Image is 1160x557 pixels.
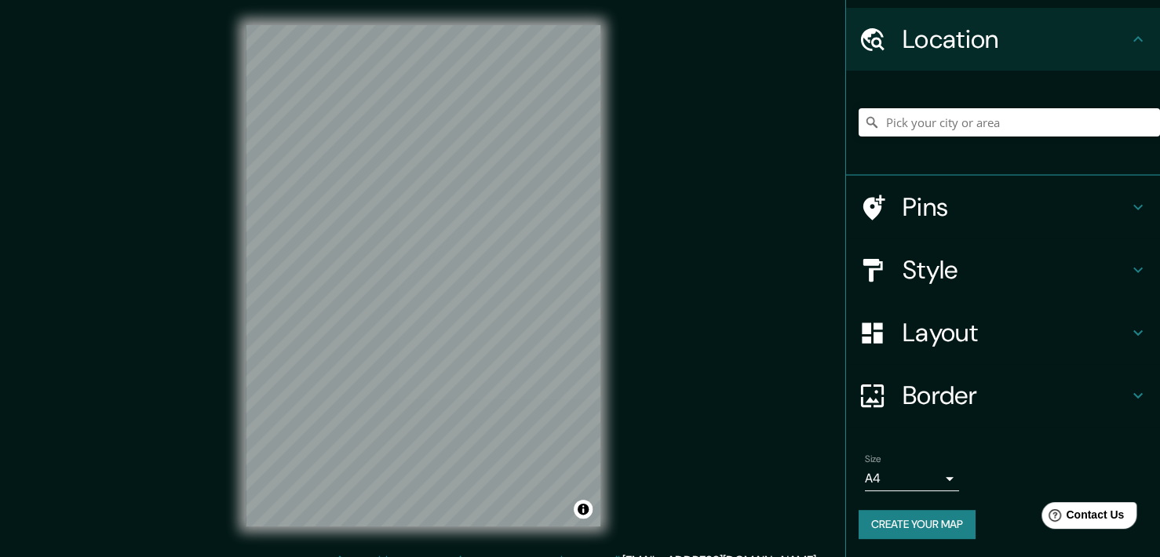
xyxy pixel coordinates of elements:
div: Location [846,8,1160,71]
h4: Layout [903,317,1129,348]
button: Create your map [859,510,976,539]
h4: Border [903,380,1129,411]
canvas: Map [246,25,600,526]
div: A4 [865,466,959,491]
h4: Location [903,24,1129,55]
div: Style [846,238,1160,301]
div: Border [846,364,1160,427]
h4: Style [903,254,1129,286]
button: Toggle attribution [574,500,593,519]
label: Size [865,453,881,466]
div: Pins [846,176,1160,238]
iframe: Help widget launcher [1020,496,1143,540]
div: Layout [846,301,1160,364]
input: Pick your city or area [859,108,1160,137]
h4: Pins [903,191,1129,223]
